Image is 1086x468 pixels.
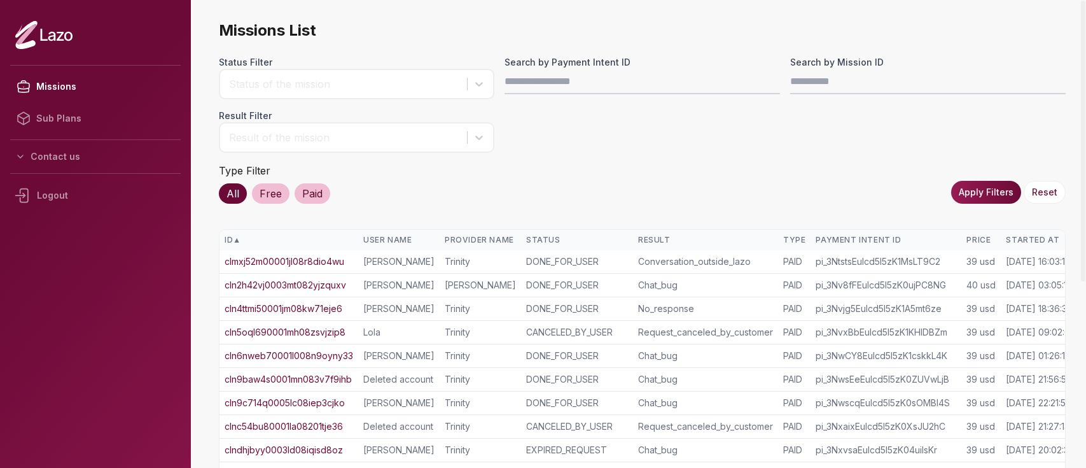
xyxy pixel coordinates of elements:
[363,420,435,433] div: Deleted account
[966,326,996,339] div: 39 usd
[219,110,494,122] label: Result Filter
[445,373,516,386] div: Trinity
[638,255,773,268] div: Conversation_outside_lazo
[526,444,628,457] div: EXPIRED_REQUEST
[783,279,805,292] div: PAID
[526,302,628,315] div: DONE_FOR_USER
[638,373,773,386] div: Chat_bug
[229,76,461,92] div: Status of the mission
[638,420,773,433] div: Request_canceled_by_customer
[363,235,435,245] div: User Name
[225,420,343,433] a: clnc54bu80001la08201tje36
[10,145,181,168] button: Contact us
[219,183,247,204] div: All
[816,444,956,457] div: pi_3NxvsaEulcd5I5zK04uiIsKr
[1006,326,1073,339] div: [DATE] 09:02:01
[1024,181,1066,204] button: Reset
[816,373,956,386] div: pi_3NwsEeEulcd5I5zK0ZUVwLjB
[783,373,805,386] div: PAID
[363,326,435,339] div: Lola
[966,397,996,409] div: 39 usd
[225,444,343,457] a: clndhjbyy0003ld08iqisd8oz
[816,350,956,362] div: pi_3NwCY8Eulcd5I5zK1cskkL4K
[225,397,345,409] a: cln9c714q0005lc08iep3cjko
[1006,302,1072,315] div: [DATE] 18:36:35
[526,420,628,433] div: CANCELED_BY_USER
[10,179,181,212] div: Logout
[10,71,181,103] a: Missions
[966,279,996,292] div: 40 usd
[790,56,1066,69] label: Search by Mission ID
[445,420,516,433] div: Trinity
[445,235,516,245] div: Provider Name
[966,302,996,315] div: 39 usd
[445,350,516,362] div: Trinity
[445,302,516,315] div: Trinity
[445,444,516,457] div: Trinity
[505,56,780,69] label: Search by Payment Intent ID
[816,420,956,433] div: pi_3NxaixEulcd5I5zK0XsJU2hC
[225,350,353,362] a: cln6nweb70001l008n9oyny33
[10,103,181,134] a: Sub Plans
[816,255,956,268] div: pi_3NtstsEulcd5I5zK1MsLT9C2
[219,164,270,177] label: Type Filter
[526,373,628,386] div: DONE_FOR_USER
[966,235,996,245] div: Price
[526,397,628,409] div: DONE_FOR_USER
[1006,444,1074,457] div: [DATE] 20:02:35
[445,326,516,339] div: Trinity
[225,302,342,315] a: cln4ttmi50001jm08kw71eje6
[229,130,461,145] div: Result of the mission
[966,373,996,386] div: 39 usd
[966,444,996,457] div: 39 usd
[225,373,352,386] a: cln9baw4s0001mn083v7f9ihb
[816,397,956,409] div: pi_3NwscqEulcd5I5zK0sOMBI4S
[783,326,805,339] div: PAID
[816,326,956,339] div: pi_3NvxBbEulcd5I5zK1KHIDBZm
[638,350,773,362] div: Chat_bug
[1006,420,1069,433] div: [DATE] 21:27:13
[638,235,773,245] div: Result
[363,302,435,315] div: [PERSON_NAME]
[638,444,773,457] div: Chat_bug
[225,326,345,339] a: cln5oql690001mh08zsvjzip8
[445,279,516,292] div: [PERSON_NAME]
[363,444,435,457] div: [PERSON_NAME]
[783,444,805,457] div: PAID
[1006,255,1071,268] div: [DATE] 16:03:10
[783,235,805,245] div: Type
[966,255,996,268] div: 39 usd
[638,279,773,292] div: Chat_bug
[219,20,1066,41] span: Missions List
[526,326,628,339] div: CANCELED_BY_USER
[225,255,344,268] a: clmxj52m00001jl08r8dio4wu
[1006,350,1071,362] div: [DATE] 01:26:19
[219,56,494,69] label: Status Filter
[638,302,773,315] div: No_response
[783,420,805,433] div: PAID
[363,350,435,362] div: [PERSON_NAME]
[363,397,435,409] div: [PERSON_NAME]
[816,279,956,292] div: pi_3Nv8fFEulcd5I5zK0ujPC8NG
[1006,397,1071,409] div: [DATE] 22:21:58
[225,235,353,245] div: ID
[783,397,805,409] div: PAID
[1006,235,1075,245] div: Started At
[233,235,240,245] span: ▲
[252,183,289,204] div: Free
[783,350,805,362] div: PAID
[526,235,628,245] div: Status
[966,350,996,362] div: 39 usd
[966,420,996,433] div: 39 usd
[783,255,805,268] div: PAID
[816,235,956,245] div: Payment Intent ID
[816,302,956,315] div: pi_3Nvjg5Eulcd5I5zK1A5mt6ze
[1006,279,1072,292] div: [DATE] 03:05:15
[445,255,516,268] div: Trinity
[1006,373,1072,386] div: [DATE] 21:56:59
[295,183,330,204] div: Paid
[638,397,773,409] div: Chat_bug
[526,279,628,292] div: DONE_FOR_USER
[783,302,805,315] div: PAID
[363,279,435,292] div: [PERSON_NAME]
